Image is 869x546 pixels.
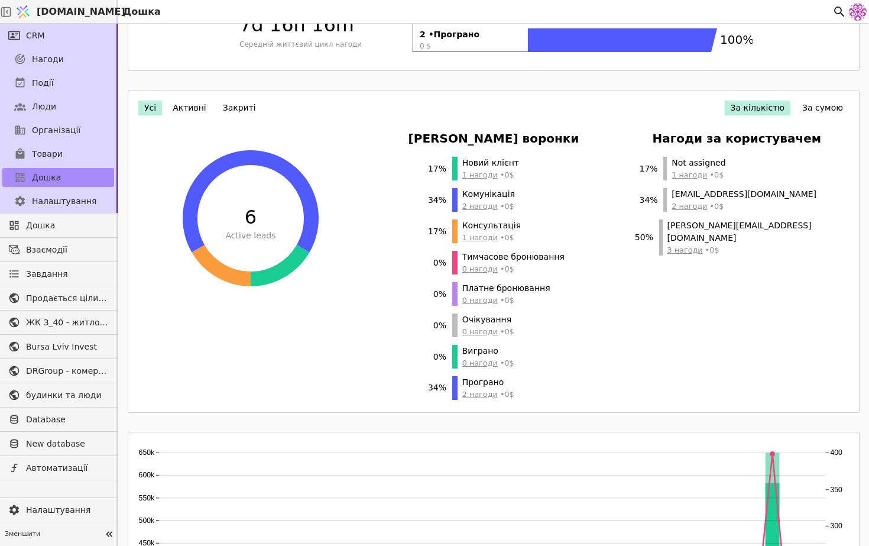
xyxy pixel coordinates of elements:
text: 100% [720,33,754,47]
span: • 0 $ [672,169,725,180]
a: Люди [2,97,114,116]
span: • 0 $ [667,244,839,256]
span: 0 % [423,257,446,269]
span: Комунікація [462,188,515,201]
a: Дошка [2,216,114,235]
button: Активні [167,101,212,115]
span: Not assigned [672,157,725,169]
a: Bursa Lviv Invest [2,337,114,356]
img: 137b5da8a4f5046b86490006a8dec47a [849,3,867,21]
text: Active leads [225,231,275,240]
span: 1 нагоди [462,170,498,179]
span: 50 % [634,231,653,244]
h2: Дошка [118,5,161,19]
span: Люди [32,101,56,113]
span: Завдання [26,268,68,280]
a: Організації [2,121,114,140]
span: 0 % [423,319,446,332]
span: Середній життєвий цикл нагоди [239,39,407,50]
span: • 0 $ [462,232,521,243]
span: 0 нагоди [462,264,498,273]
a: Налаштування [2,192,114,211]
span: 1 нагоди [672,170,707,179]
a: Налаштування [2,500,114,519]
a: CRM [2,26,114,45]
span: 3 нагоди [667,245,703,254]
a: Товари [2,144,114,163]
span: CRM [26,30,45,42]
button: За кількістю [725,101,791,115]
span: Консультація [462,219,521,232]
text: 500k [139,516,155,525]
h3: [PERSON_NAME] воронки [408,130,579,147]
span: 34 % [423,194,446,206]
span: 2 нагоди [672,202,707,211]
span: [DOMAIN_NAME] [37,5,125,19]
span: ЖК З_40 - житлова та комерційна нерухомість класу Преміум [26,316,108,329]
span: • 0 $ [462,263,565,274]
img: Logo [14,1,32,23]
button: Усі [138,101,162,115]
span: Дошка [32,172,61,184]
span: Організації [32,124,80,137]
a: [DOMAIN_NAME] [12,1,118,23]
h3: Нагоди за користувачем [653,130,822,147]
span: Дошка [26,219,108,232]
span: Database [26,413,108,426]
a: Дошка [2,168,114,187]
button: Закриті [217,101,262,115]
span: Bursa Lviv Invest [26,341,108,353]
span: 0 нагоди [462,296,498,305]
a: Автоматизації [2,458,114,477]
span: 1 нагоди [462,233,498,242]
span: Очікування [462,314,514,326]
span: 7d 16h 16m [239,11,407,39]
span: 17 % [423,225,446,238]
strong: 2 • Програно [420,28,521,41]
button: За сумою [796,101,849,115]
span: Нагоди [32,53,64,66]
span: 2 нагоди [462,202,498,211]
span: Налаштування [26,504,108,516]
span: • 0 $ [462,295,550,306]
span: Тимчасове бронювання [462,251,565,263]
span: Зменшити [5,529,101,539]
a: Database [2,410,114,429]
span: • 0 $ [462,389,514,400]
span: Товари [32,148,63,160]
span: будинки та люди [26,389,108,402]
span: • 0 $ [462,326,514,337]
text: 6 [244,206,256,228]
text: 350 [830,486,842,494]
span: 0 $ [420,41,521,51]
text: 300 [830,522,842,530]
span: • 0 $ [462,357,514,369]
text: 600k [139,471,155,479]
span: 0 нагоди [462,358,498,367]
span: • 0 $ [462,169,519,180]
span: 17 % [634,163,658,175]
a: New database [2,434,114,453]
span: 0 % [423,351,446,363]
span: 0 нагоди [462,327,498,336]
span: [EMAIL_ADDRESS][DOMAIN_NAME] [672,188,816,201]
span: Події [32,77,54,89]
span: 0 % [423,288,446,301]
span: • 0 $ [672,201,816,212]
a: Події [2,73,114,92]
span: Виграно [462,345,514,357]
a: будинки та люди [2,386,114,405]
text: 650k [139,449,155,457]
a: Продається цілий будинок [PERSON_NAME] нерухомість [2,289,114,308]
span: • 0 $ [462,201,515,212]
span: Програно [462,376,514,389]
a: Взаємодії [2,240,114,259]
text: 400 [830,449,842,457]
span: 17 % [423,163,446,175]
a: Нагоди [2,50,114,69]
span: Налаштування [32,195,96,208]
span: Автоматизації [26,462,108,474]
span: Продається цілий будинок [PERSON_NAME] нерухомість [26,292,108,305]
span: Новий клієнт [462,157,519,169]
span: New database [26,438,108,450]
